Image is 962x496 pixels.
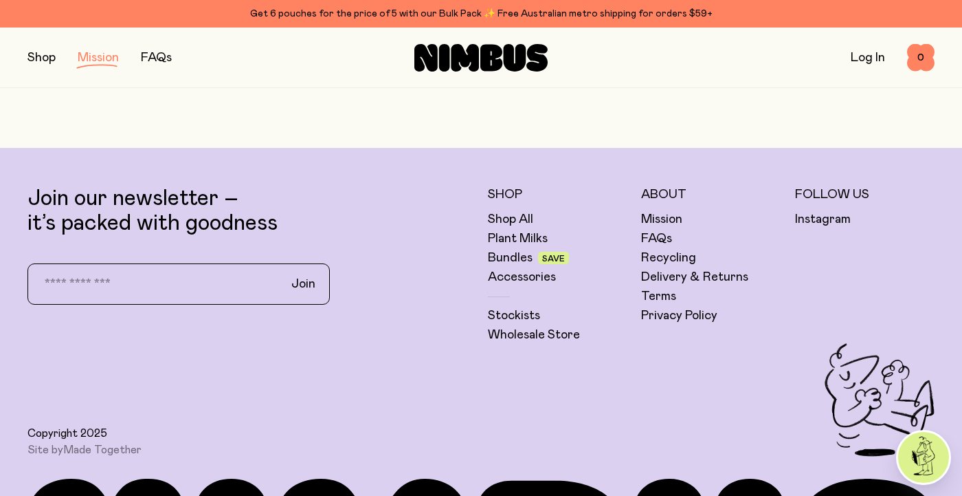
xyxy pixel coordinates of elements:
[280,270,326,299] button: Join
[488,250,533,266] a: Bundles
[63,444,142,455] a: Made Together
[542,255,565,263] span: Save
[78,52,119,64] a: Mission
[488,269,556,285] a: Accessories
[795,211,851,228] a: Instagram
[488,211,533,228] a: Shop All
[641,186,781,203] h5: About
[641,211,682,228] a: Mission
[488,186,627,203] h5: Shop
[641,288,676,305] a: Terms
[641,269,748,285] a: Delivery & Returns
[795,186,935,203] h5: Follow Us
[27,6,935,22] div: Get 6 pouches for the price of 5 with our Bulk Pack ✨ Free Australian metro shipping for orders $59+
[27,186,474,236] p: Join our newsletter – it’s packed with goodness
[488,230,548,247] a: Plant Milks
[141,52,172,64] a: FAQs
[898,432,949,483] img: agent
[641,230,672,247] a: FAQs
[488,308,540,324] a: Stockists
[291,276,315,292] span: Join
[27,427,107,440] span: Copyright 2025
[641,250,696,266] a: Recycling
[27,443,142,457] span: Site by
[641,308,717,324] a: Privacy Policy
[907,44,935,72] button: 0
[851,52,885,64] a: Log In
[488,327,580,343] a: Wholesale Store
